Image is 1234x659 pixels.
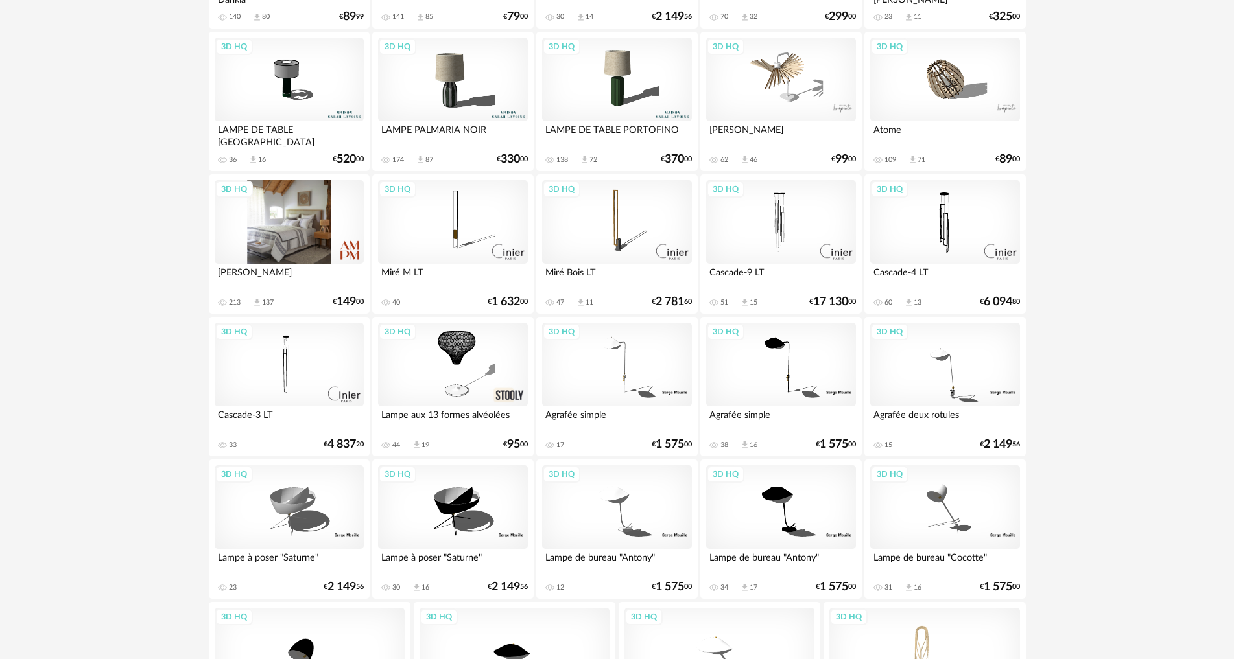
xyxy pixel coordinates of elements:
div: 71 [918,156,925,165]
div: € 00 [989,12,1020,21]
a: 3D HQ Miré M LT 40 €1 63200 [372,174,533,314]
span: Download icon [904,583,914,592]
a: 3D HQ Cascade-3 LT 33 €4 83720 [209,317,370,457]
a: 3D HQ Lampe aux 13 formes alvéolées 44 Download icon 19 €9500 [372,317,533,457]
a: 3D HQ Lampe de bureau "Cocotte" 31 Download icon 16 €1 57500 [864,459,1025,599]
div: € 00 [503,440,528,449]
div: € 00 [816,583,856,592]
div: 138 [556,156,568,165]
div: 23 [884,12,892,21]
a: 3D HQ [PERSON_NAME] 213 Download icon 137 €14900 [209,174,370,314]
div: Miré M LT [378,264,527,290]
span: Download icon [580,155,589,165]
div: 33 [229,441,237,450]
a: 3D HQ Miré Bois LT 47 Download icon 11 €2 78160 [536,174,697,314]
span: 2 149 [656,12,684,21]
div: Lampe à poser "Saturne" [215,549,364,575]
div: 3D HQ [379,181,416,198]
span: 2 149 [327,583,356,592]
a: 3D HQ LAMPE DE TABLE [GEOGRAPHIC_DATA] 36 Download icon 16 €52000 [209,32,370,172]
div: 109 [884,156,896,165]
span: 1 575 [820,583,848,592]
div: € 56 [652,12,692,21]
div: € 00 [652,440,692,449]
a: 3D HQ Lampe à poser "Saturne" 23 €2 14956 [209,459,370,599]
div: € 80 [980,297,1020,306]
span: Download icon [576,297,586,307]
div: Atome [870,121,1019,147]
span: 2 149 [984,440,1012,449]
a: 3D HQ Agrafée simple 17 €1 57500 [536,317,697,457]
div: 3D HQ [379,38,416,55]
span: Download icon [904,12,914,22]
span: 1 575 [656,583,684,592]
div: 3D HQ [830,608,868,625]
div: 213 [229,298,241,307]
div: 3D HQ [215,608,253,625]
div: € 56 [324,583,364,592]
div: 3D HQ [871,181,908,198]
a: 3D HQ Lampe de bureau "Antony" 34 Download icon 17 €1 57500 [700,459,861,599]
div: € 60 [652,297,692,306]
div: 3D HQ [215,38,253,55]
div: 38 [720,441,728,450]
div: 70 [720,12,728,21]
div: 3D HQ [871,38,908,55]
span: 4 837 [327,440,356,449]
div: 3D HQ [379,466,416,483]
div: 3D HQ [707,323,744,340]
div: 3D HQ [707,466,744,483]
div: 16 [258,156,266,165]
div: Cascade-4 LT [870,264,1019,290]
div: 60 [884,298,892,307]
span: Download icon [740,12,750,22]
div: 3D HQ [215,181,253,198]
span: 2 149 [492,583,520,592]
span: 95 [507,440,520,449]
div: 40 [392,298,400,307]
div: € 00 [652,583,692,592]
a: 3D HQ [PERSON_NAME] 62 Download icon 46 €9900 [700,32,861,172]
div: 51 [720,298,728,307]
span: Download icon [576,12,586,22]
span: 89 [343,12,356,21]
div: € 00 [825,12,856,21]
a: 3D HQ Agrafée deux rotules 15 €2 14956 [864,317,1025,457]
span: Download icon [740,155,750,165]
div: € 00 [497,155,528,164]
div: Lampe à poser "Saturne" [378,549,527,575]
span: 79 [507,12,520,21]
a: 3D HQ Cascade-9 LT 51 Download icon 15 €17 13000 [700,174,861,314]
div: 3D HQ [215,466,253,483]
div: 11 [586,298,593,307]
div: € 56 [980,440,1020,449]
div: 3D HQ [543,323,580,340]
div: 14 [586,12,593,21]
div: [PERSON_NAME] [215,264,364,290]
span: Download icon [416,155,425,165]
div: 31 [884,583,892,592]
span: 89 [999,155,1012,164]
div: 3D HQ [543,181,580,198]
span: Download icon [740,297,750,307]
span: Download icon [252,297,262,307]
div: € 00 [488,297,528,306]
span: 520 [337,155,356,164]
span: Download icon [248,155,258,165]
span: 370 [665,155,684,164]
div: 85 [425,12,433,21]
div: € 00 [333,155,364,164]
div: 174 [392,156,404,165]
a: 3D HQ LAMPE DE TABLE PORTOFINO 138 Download icon 72 €37000 [536,32,697,172]
span: Download icon [412,583,421,592]
div: 3D HQ [543,38,580,55]
span: 2 781 [656,297,684,306]
div: [PERSON_NAME] [706,121,855,147]
div: 12 [556,583,564,592]
div: € 56 [488,583,528,592]
div: 3D HQ [707,181,744,198]
div: 30 [392,583,400,592]
span: 99 [835,155,848,164]
div: LAMPE DE TABLE [GEOGRAPHIC_DATA] [215,121,364,147]
span: 330 [501,155,520,164]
